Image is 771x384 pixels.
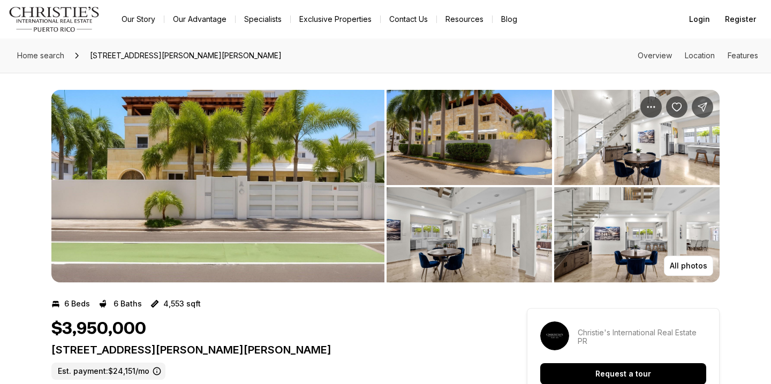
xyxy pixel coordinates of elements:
a: Skip to: Location [685,51,715,60]
button: View image gallery [387,90,552,185]
span: Login [689,15,710,24]
p: 6 Baths [114,299,142,308]
a: Exclusive Properties [291,12,380,27]
button: 6 Baths [99,295,142,312]
button: Login [683,9,716,30]
p: Christie's International Real Estate PR [578,328,706,345]
button: View image gallery [51,90,384,282]
button: View image gallery [554,187,720,282]
li: 2 of 11 [387,90,720,282]
label: Est. payment: $24,151/mo [51,363,165,380]
a: Specialists [236,12,290,27]
a: Resources [437,12,492,27]
p: [STREET_ADDRESS][PERSON_NAME][PERSON_NAME] [51,343,488,356]
button: Register [719,9,762,30]
p: 6 Beds [64,299,90,308]
a: Skip to: Features [728,51,758,60]
p: All photos [670,262,707,270]
a: Skip to: Overview [638,51,672,60]
h1: $3,950,000 [51,319,146,339]
button: Share Property: 1206 MAGDALENA AVE [692,96,713,118]
nav: Page section menu [638,51,758,60]
img: logo [9,6,100,32]
span: [STREET_ADDRESS][PERSON_NAME][PERSON_NAME] [86,47,286,64]
a: Home search [13,47,69,64]
a: Our Advantage [164,12,235,27]
button: All photos [664,256,713,276]
div: Listing Photos [51,90,720,282]
button: View image gallery [554,90,720,185]
p: 4,553 sqft [163,299,201,308]
li: 1 of 11 [51,90,384,282]
button: View image gallery [387,187,552,282]
span: Register [725,15,756,24]
a: Blog [493,12,526,27]
a: Our Story [113,12,164,27]
button: Save Property: 1206 MAGDALENA AVE [666,96,687,118]
p: Request a tour [595,370,651,378]
button: Property options [640,96,662,118]
span: Home search [17,51,64,60]
button: Contact Us [381,12,436,27]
